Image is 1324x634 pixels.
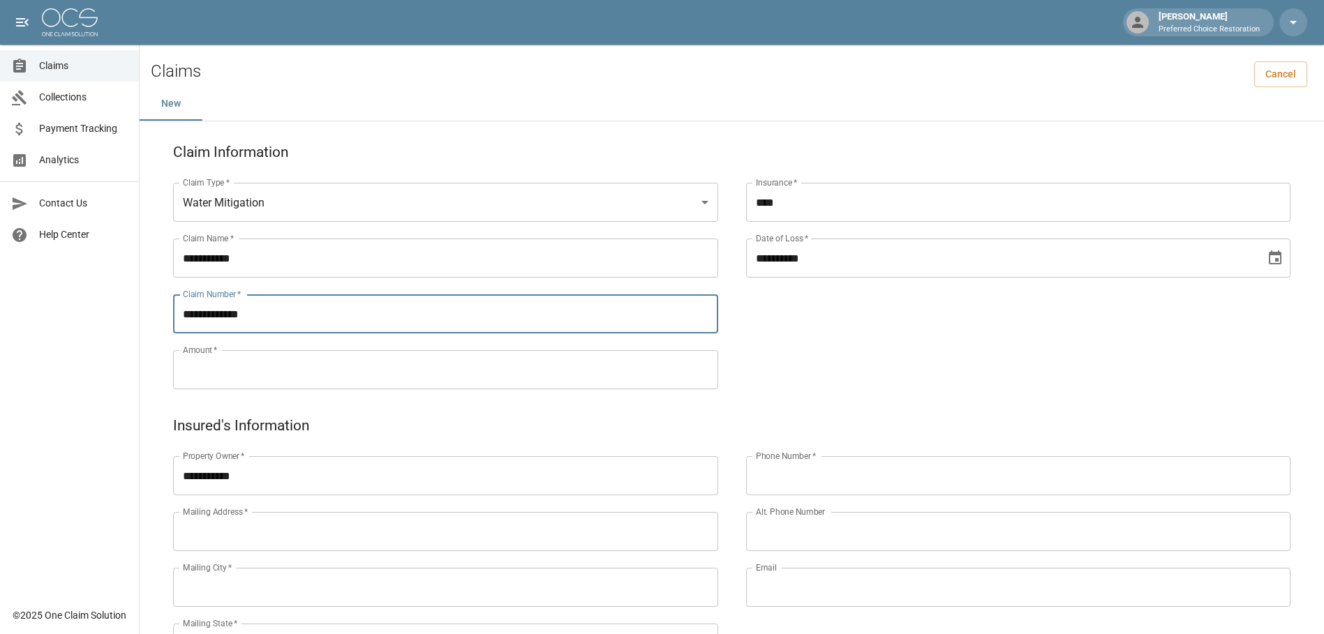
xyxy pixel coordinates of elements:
[183,176,230,188] label: Claim Type
[140,87,202,121] button: New
[756,450,816,462] label: Phone Number
[151,61,201,82] h2: Claims
[39,196,128,211] span: Contact Us
[8,8,36,36] button: open drawer
[756,506,825,518] label: Alt. Phone Number
[173,183,718,222] div: Water Mitigation
[13,608,126,622] div: © 2025 One Claim Solution
[183,506,248,518] label: Mailing Address
[756,176,797,188] label: Insurance
[39,227,128,242] span: Help Center
[39,153,128,167] span: Analytics
[42,8,98,36] img: ocs-logo-white-transparent.png
[183,344,218,356] label: Amount
[1254,61,1307,87] a: Cancel
[183,561,232,573] label: Mailing City
[183,232,234,244] label: Claim Name
[1153,10,1265,35] div: [PERSON_NAME]
[39,59,128,73] span: Claims
[183,617,237,629] label: Mailing State
[756,561,777,573] label: Email
[140,87,1324,121] div: dynamic tabs
[1159,24,1260,36] p: Preferred Choice Restoration
[39,121,128,136] span: Payment Tracking
[183,450,245,462] label: Property Owner
[1261,244,1289,272] button: Choose date, selected date is Sep 16, 2025
[183,288,241,300] label: Claim Number
[756,232,808,244] label: Date of Loss
[39,90,128,105] span: Collections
